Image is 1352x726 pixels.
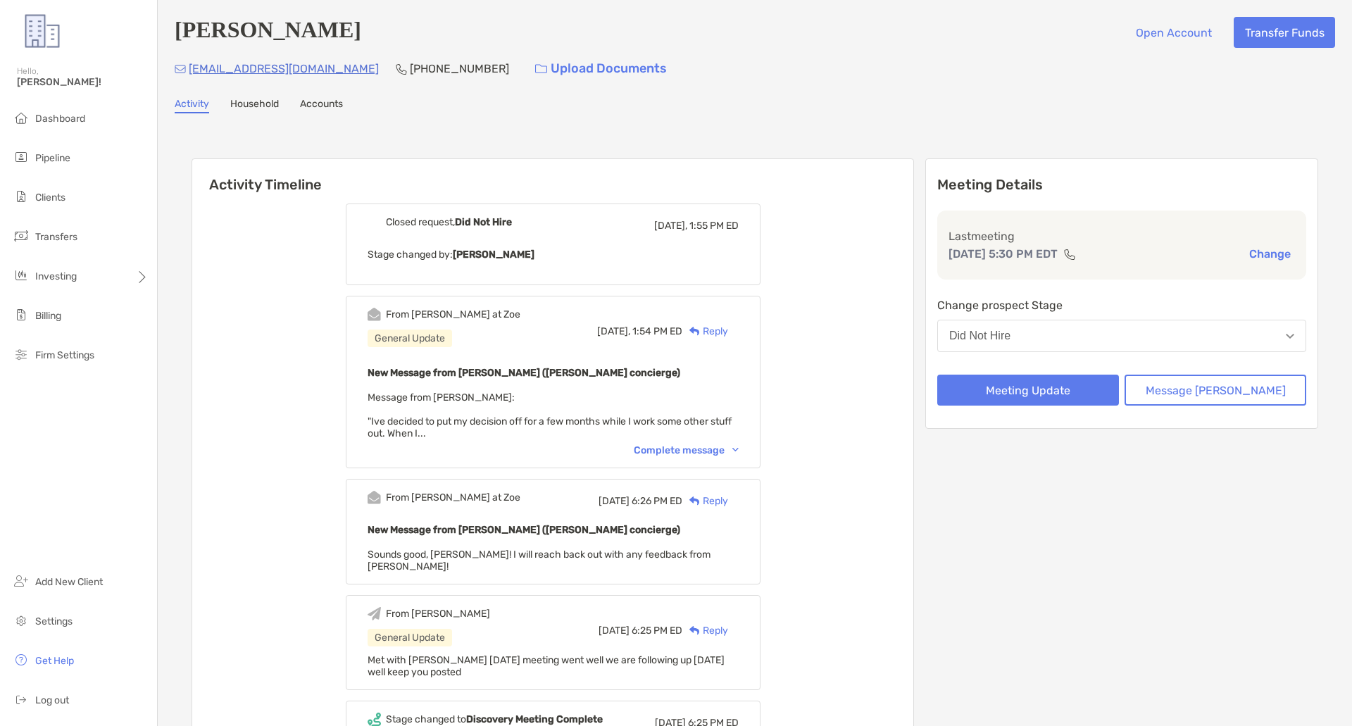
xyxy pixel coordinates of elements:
[175,65,186,73] img: Email Icon
[386,492,520,503] div: From [PERSON_NAME] at Zoe
[410,60,509,77] p: [PHONE_NUMBER]
[368,654,725,678] span: Met with [PERSON_NAME] [DATE] meeting went well we are following up [DATE] well keep you posted
[386,308,520,320] div: From [PERSON_NAME] at Zoe
[386,608,490,620] div: From [PERSON_NAME]
[1063,249,1076,260] img: communication type
[35,576,103,588] span: Add New Client
[35,231,77,243] span: Transfers
[13,149,30,165] img: pipeline icon
[368,367,680,379] b: New Message from [PERSON_NAME] ([PERSON_NAME] concierge)
[1125,17,1222,48] button: Open Account
[35,694,69,706] span: Log out
[632,625,682,637] span: 6:25 PM ED
[35,270,77,282] span: Investing
[597,325,630,337] span: [DATE],
[35,192,65,204] span: Clients
[17,76,149,88] span: [PERSON_NAME]!
[1125,375,1306,406] button: Message [PERSON_NAME]
[937,375,1119,406] button: Meeting Update
[1245,246,1295,261] button: Change
[632,495,682,507] span: 6:26 PM ED
[386,713,603,725] div: Stage changed to
[35,655,74,667] span: Get Help
[732,448,739,452] img: Chevron icon
[35,615,73,627] span: Settings
[689,626,700,635] img: Reply icon
[17,6,68,56] img: Zoe Logo
[682,494,728,508] div: Reply
[949,330,1010,342] div: Did Not Hire
[949,227,1295,245] p: Last meeting
[13,188,30,205] img: clients icon
[689,220,739,232] span: 1:55 PM ED
[368,629,452,646] div: General Update
[175,98,209,113] a: Activity
[368,308,381,321] img: Event icon
[13,691,30,708] img: logout icon
[368,713,381,726] img: Event icon
[937,320,1306,352] button: Did Not Hire
[13,306,30,323] img: billing icon
[35,349,94,361] span: Firm Settings
[689,327,700,336] img: Reply icon
[13,572,30,589] img: add_new_client icon
[368,549,711,572] span: Sounds good, [PERSON_NAME]! I will reach back out with any feedback from [PERSON_NAME]!
[13,109,30,126] img: dashboard icon
[599,625,630,637] span: [DATE]
[937,176,1306,194] p: Meeting Details
[230,98,279,113] a: Household
[13,612,30,629] img: settings icon
[13,651,30,668] img: get-help icon
[192,159,913,193] h6: Activity Timeline
[937,296,1306,314] p: Change prospect Stage
[526,54,676,84] a: Upload Documents
[13,227,30,244] img: transfers icon
[689,496,700,506] img: Reply icon
[682,324,728,339] div: Reply
[368,491,381,504] img: Event icon
[1286,334,1294,339] img: Open dropdown arrow
[300,98,343,113] a: Accounts
[654,220,687,232] span: [DATE],
[453,249,534,261] b: [PERSON_NAME]
[634,444,739,456] div: Complete message
[386,216,512,228] div: Closed request,
[175,17,361,48] h4: [PERSON_NAME]
[368,215,381,229] img: Event icon
[13,346,30,363] img: firm-settings icon
[368,392,732,439] span: Message from [PERSON_NAME]: "Ive decided to put my decision off for a few months while I work som...
[368,607,381,620] img: Event icon
[368,330,452,347] div: General Update
[35,310,61,322] span: Billing
[599,495,630,507] span: [DATE]
[368,524,680,536] b: New Message from [PERSON_NAME] ([PERSON_NAME] concierge)
[368,246,739,263] p: Stage changed by:
[396,63,407,75] img: Phone Icon
[455,216,512,228] b: Did Not Hire
[1234,17,1335,48] button: Transfer Funds
[466,713,603,725] b: Discovery Meeting Complete
[535,64,547,74] img: button icon
[35,113,85,125] span: Dashboard
[632,325,682,337] span: 1:54 PM ED
[35,152,70,164] span: Pipeline
[13,267,30,284] img: investing icon
[682,623,728,638] div: Reply
[189,60,379,77] p: [EMAIL_ADDRESS][DOMAIN_NAME]
[949,245,1058,263] p: [DATE] 5:30 PM EDT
